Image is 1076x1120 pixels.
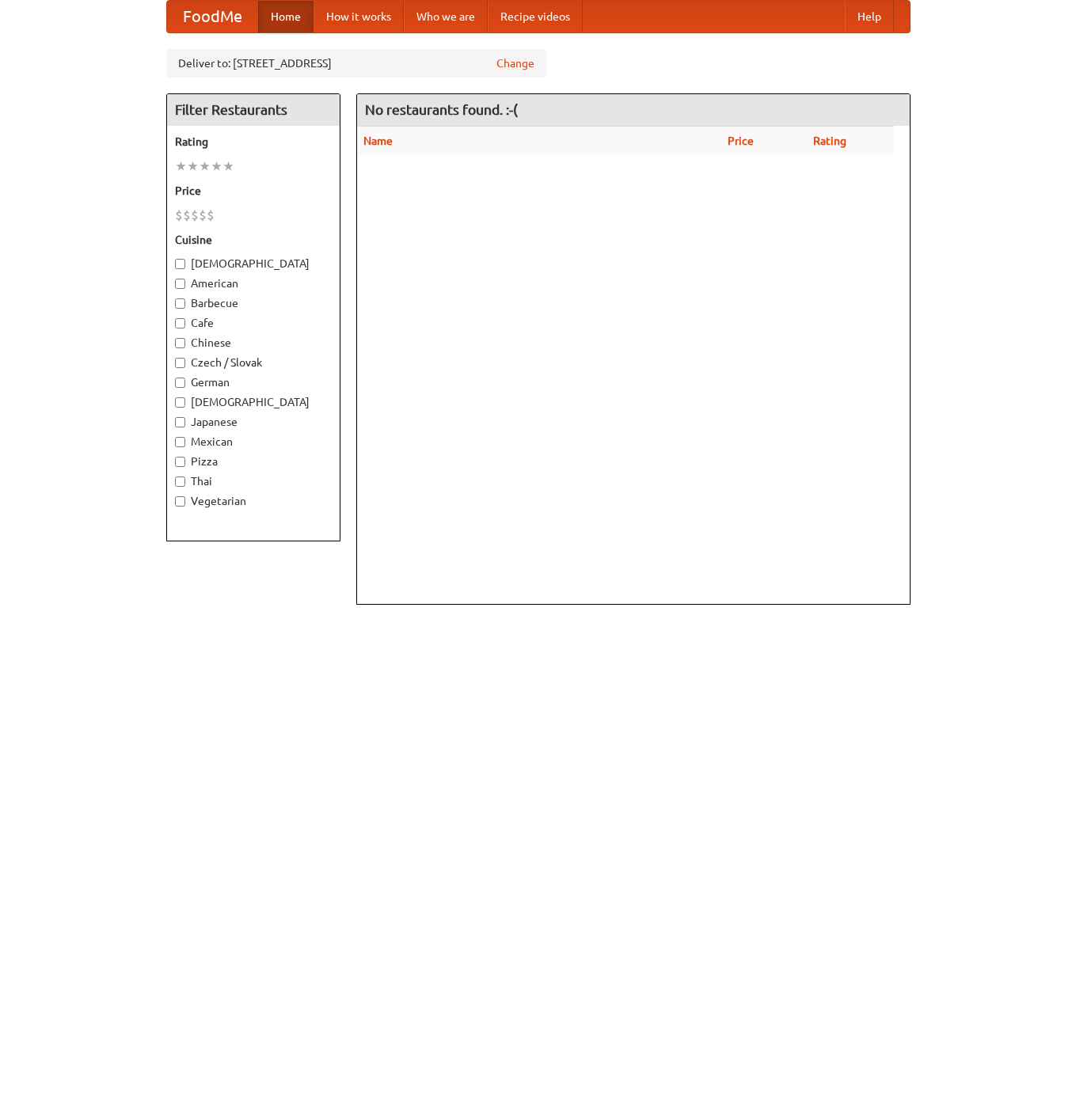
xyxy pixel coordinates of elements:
[175,256,332,271] label: [DEMOGRAPHIC_DATA]
[199,207,207,224] li: $
[175,275,332,291] label: American
[175,158,187,175] li: ★
[175,374,332,390] label: German
[175,457,185,467] input: Pizza
[191,207,199,224] li: $
[175,417,185,427] input: Japanese
[187,158,199,175] li: ★
[175,183,332,199] h5: Price
[222,158,234,175] li: ★
[175,473,332,489] label: Thai
[175,437,185,447] input: Mexican
[404,1,488,32] a: Who we are
[175,378,185,388] input: German
[175,279,185,289] input: American
[167,1,258,32] a: FoodMe
[207,207,215,224] li: $
[175,355,332,370] label: Czech / Slovak
[175,414,332,430] label: Japanese
[496,55,534,71] a: Change
[175,358,185,368] input: Czech / Slovak
[167,94,340,126] h4: Filter Restaurants
[175,315,332,331] label: Cafe
[488,1,583,32] a: Recipe videos
[363,135,393,147] a: Name
[175,335,332,351] label: Chinese
[175,207,183,224] li: $
[183,207,191,224] li: $
[175,338,185,348] input: Chinese
[314,1,404,32] a: How it works
[365,102,518,117] ng-pluralize: No restaurants found. :-(
[166,49,546,78] div: Deliver to: [STREET_ADDRESS]
[175,298,185,309] input: Barbecue
[175,318,185,328] input: Cafe
[175,295,332,311] label: Barbecue
[175,454,332,469] label: Pizza
[258,1,314,32] a: Home
[175,493,332,509] label: Vegetarian
[728,135,754,147] a: Price
[175,134,332,150] h5: Rating
[175,434,332,450] label: Mexican
[175,476,185,487] input: Thai
[199,158,211,175] li: ★
[175,259,185,269] input: [DEMOGRAPHIC_DATA]
[175,394,332,410] label: [DEMOGRAPHIC_DATA]
[813,135,846,147] a: Rating
[845,1,894,32] a: Help
[175,397,185,408] input: [DEMOGRAPHIC_DATA]
[175,496,185,507] input: Vegetarian
[175,232,332,248] h5: Cuisine
[211,158,222,175] li: ★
